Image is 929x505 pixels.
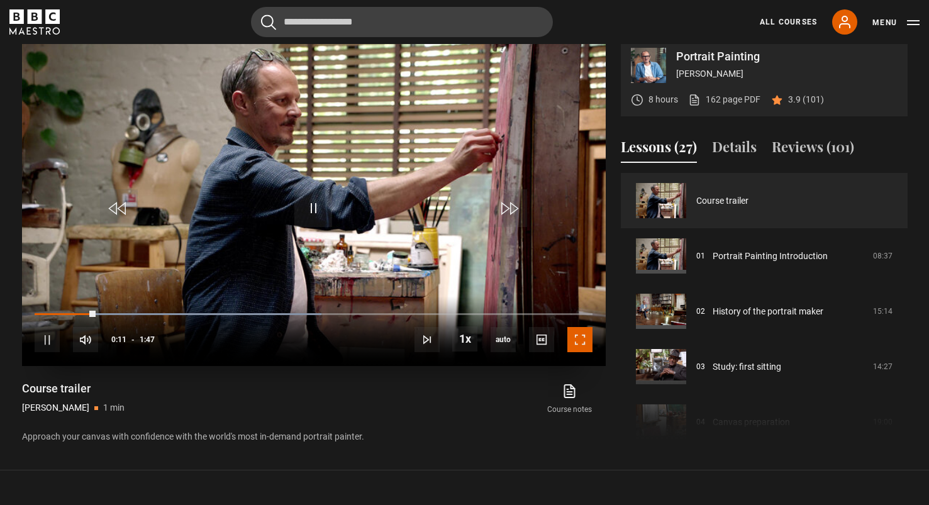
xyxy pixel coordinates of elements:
a: 162 page PDF [688,93,760,106]
button: Mute [73,327,98,352]
svg: BBC Maestro [9,9,60,35]
a: History of the portrait maker [713,305,823,318]
a: Course notes [533,381,605,418]
p: Approach your canvas with confidence with the world's most in-demand portrait painter. [22,430,606,443]
span: 1:47 [140,328,155,351]
p: 8 hours [648,93,678,106]
button: Reviews (101) [772,136,854,163]
p: Portrait Painting [676,51,898,62]
div: Current quality: 720p [491,327,516,352]
input: Search [251,7,553,37]
span: - [131,335,135,344]
button: Playback Rate [452,326,477,352]
button: Pause [35,327,60,352]
p: [PERSON_NAME] [22,401,89,414]
p: 3.9 (101) [788,93,824,106]
a: Portrait Painting Introduction [713,250,828,263]
span: 0:11 [111,328,126,351]
button: Details [712,136,757,163]
button: Fullscreen [567,327,592,352]
p: [PERSON_NAME] [676,67,898,80]
a: Course trailer [696,194,748,208]
p: 1 min [103,401,125,414]
a: All Courses [760,16,817,28]
div: Progress Bar [35,313,592,316]
video-js: Video Player [22,38,606,366]
button: Lessons (27) [621,136,697,163]
button: Submit the search query [261,14,276,30]
h1: Course trailer [22,381,125,396]
span: auto [491,327,516,352]
button: Toggle navigation [872,16,920,29]
a: Study: first sitting [713,360,781,374]
button: Captions [529,327,554,352]
button: Next Lesson [414,327,440,352]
